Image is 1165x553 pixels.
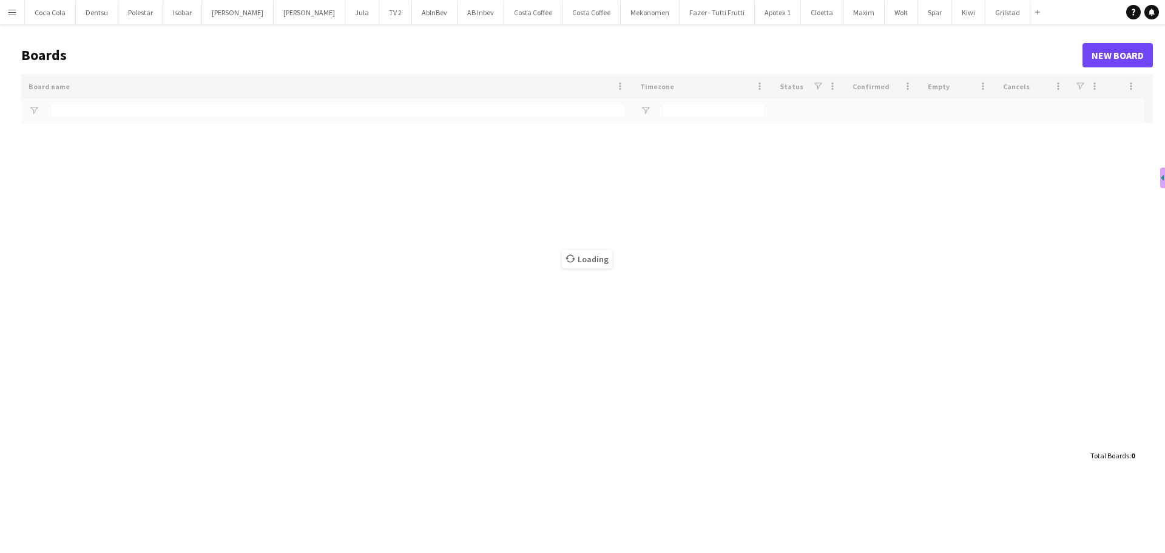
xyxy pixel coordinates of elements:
h1: Boards [21,46,1082,64]
button: Coca Cola [25,1,76,24]
button: Isobar [163,1,202,24]
span: Loading [562,250,612,268]
button: Costa Coffee [504,1,562,24]
button: Maxim [843,1,885,24]
button: TV 2 [379,1,412,24]
div: : [1090,444,1135,467]
span: 0 [1131,451,1135,460]
a: New Board [1082,43,1153,67]
button: Polestar [118,1,163,24]
button: Jula [345,1,379,24]
button: Spar [918,1,952,24]
button: [PERSON_NAME] [202,1,274,24]
button: Dentsu [76,1,118,24]
button: Grilstad [985,1,1030,24]
button: Apotek 1 [755,1,801,24]
button: [PERSON_NAME] [274,1,345,24]
button: Kiwi [952,1,985,24]
button: Wolt [885,1,918,24]
span: Total Boards [1090,451,1129,460]
button: Mekonomen [621,1,680,24]
button: Costa Coffee [562,1,621,24]
button: Cloetta [801,1,843,24]
button: Fazer - Tutti Frutti [680,1,755,24]
button: AbInBev [412,1,458,24]
button: AB Inbev [458,1,504,24]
